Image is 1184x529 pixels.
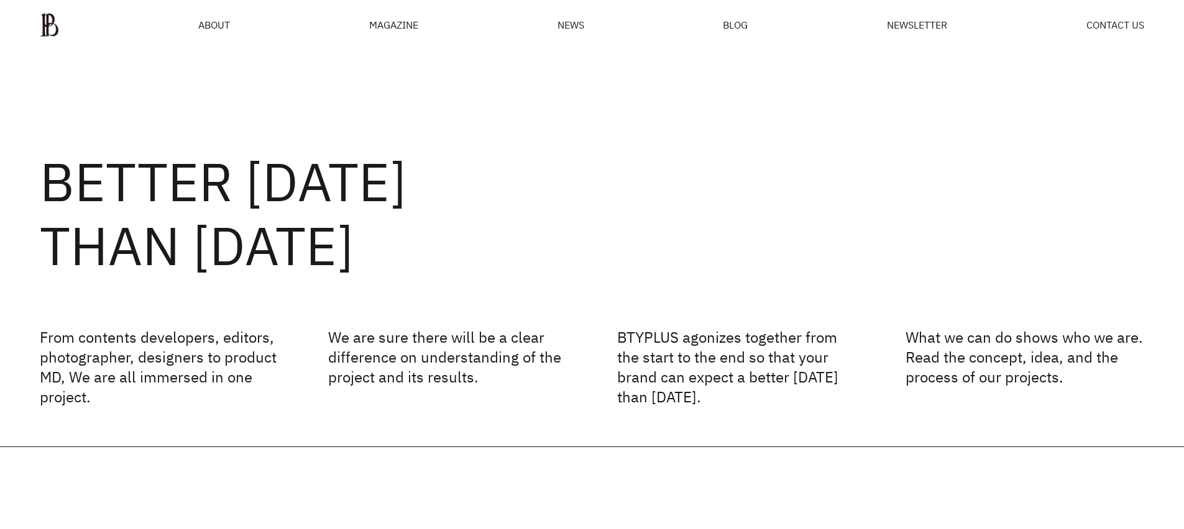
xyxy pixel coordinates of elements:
a: ABOUT [198,20,230,30]
a: CONTACT US [1086,20,1144,30]
p: What we can do shows who we are. Read the concept, idea, and the process of our projects. [906,327,1144,407]
a: NEWS [558,20,584,30]
h2: BETTER [DATE] THAN [DATE] [40,150,1144,278]
p: BTYPLUS agonizes together from the start to the end so that your brand can expect a better [DATE]... [617,327,856,407]
a: NEWSLETTER [887,20,947,30]
p: We are sure there will be a clear difference on understanding of the project and its results. [328,327,567,407]
div: MAGAZINE [369,20,418,30]
a: BLOG [723,20,748,30]
p: From contents developers, editors, photographer, designers to product MD, We are all immersed in ... [40,327,278,407]
img: ba379d5522eb3.png [40,12,59,37]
